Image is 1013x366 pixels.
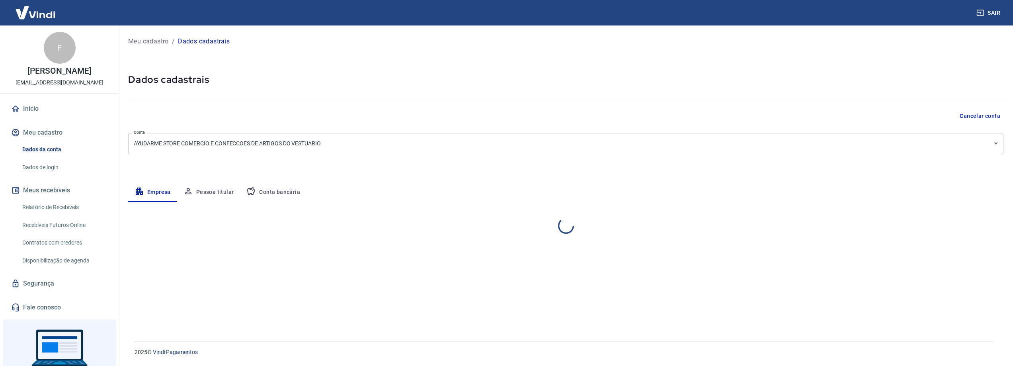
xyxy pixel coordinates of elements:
a: Dados da conta [19,141,109,158]
a: Fale conosco [10,299,109,316]
p: [EMAIL_ADDRESS][DOMAIN_NAME] [16,78,103,87]
p: Dados cadastrais [178,37,230,46]
p: / [172,37,175,46]
button: Meu cadastro [10,124,109,141]
a: Disponibilização de agenda [19,252,109,269]
a: Relatório de Recebíveis [19,199,109,215]
a: Vindi Pagamentos [153,349,198,355]
a: Contratos com credores [19,235,109,251]
button: Empresa [128,183,177,202]
a: Dados de login [19,159,109,176]
a: Recebíveis Futuros Online [19,217,109,233]
p: [PERSON_NAME] [27,67,91,75]
button: Pessoa titular [177,183,240,202]
a: Segurança [10,275,109,292]
div: AYUDARME STORE COMERCIO E CONFECCOES DE ARTIGOS DO VESTUARIO [128,133,1003,154]
img: Vindi [10,0,61,25]
button: Meus recebíveis [10,182,109,199]
p: 2025 © [135,348,994,356]
div: F [44,32,76,64]
label: Conta [134,129,145,135]
h5: Dados cadastrais [128,73,1003,86]
a: Início [10,100,109,117]
button: Sair [975,6,1003,20]
a: Meu cadastro [128,37,169,46]
button: Cancelar conta [956,109,1003,123]
button: Conta bancária [240,183,306,202]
